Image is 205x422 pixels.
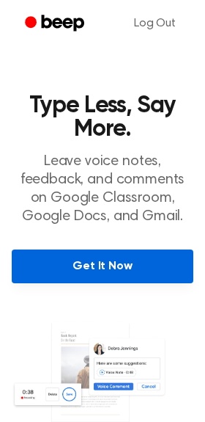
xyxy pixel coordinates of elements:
[12,94,193,141] h1: Type Less, Say More.
[15,10,97,38] a: Beep
[119,6,190,41] a: Log Out
[12,153,193,226] p: Leave voice notes, feedback, and comments on Google Classroom, Google Docs, and Gmail.
[12,250,193,283] a: Get It Now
